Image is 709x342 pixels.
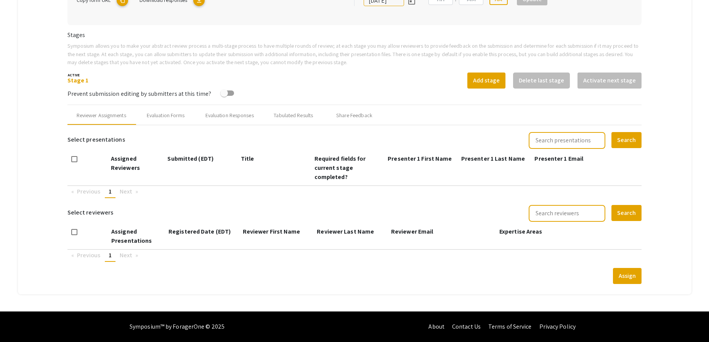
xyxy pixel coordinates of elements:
[67,186,642,198] ul: Pagination
[488,323,532,331] a: Terms of Service
[67,31,642,39] h6: Stages
[428,323,444,331] a: About
[67,131,125,148] h6: Select presentations
[388,155,452,163] span: Presenter 1 First Name
[168,227,231,236] span: Registered Date (EDT)
[499,227,542,236] span: Expertise Areas
[391,227,433,236] span: Reviewer Email
[577,73,642,89] button: Activate next stage
[529,205,605,222] input: Search reviewers
[274,111,313,119] div: Tabulated Results
[111,155,140,172] span: Assigned Reviewers
[611,205,642,221] button: Search
[513,73,570,89] button: Delete last stage
[243,227,300,236] span: Reviewer First Name
[317,227,374,236] span: Reviewer Last Name
[77,187,101,195] span: Previous
[611,132,642,148] button: Search
[111,227,152,245] span: Assigned Presentations
[67,42,642,66] p: Symposium allows you to make your abstract review process a multi-stage process to have multiple ...
[167,155,213,163] span: Submitted (EDT)
[109,187,112,195] span: 1
[67,76,89,84] a: Stage 1
[120,251,132,259] span: Next
[336,111,372,119] div: Share Feedback
[147,111,185,119] div: Evaluation Forms
[205,111,254,119] div: Evaluation Responses
[120,187,132,195] span: Next
[109,251,112,259] span: 1
[467,73,505,89] button: Add stage
[461,155,525,163] span: Presenter 1 Last Name
[67,90,211,98] span: Prevent submission editing by submitters at this time?
[6,308,32,336] iframe: Chat
[77,111,126,119] div: Reviewer Assignments
[539,323,576,331] a: Privacy Policy
[67,204,114,221] h6: Select reviewers
[529,132,605,149] input: Search presentations
[77,251,101,259] span: Previous
[241,155,254,163] span: Title
[452,323,481,331] a: Contact Us
[613,268,642,284] button: Assign
[314,155,366,181] span: Required fields for current stage completed?
[534,155,583,163] span: Presenter 1 Email
[67,250,642,262] ul: Pagination
[130,311,225,342] div: Symposium™ by ForagerOne © 2025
